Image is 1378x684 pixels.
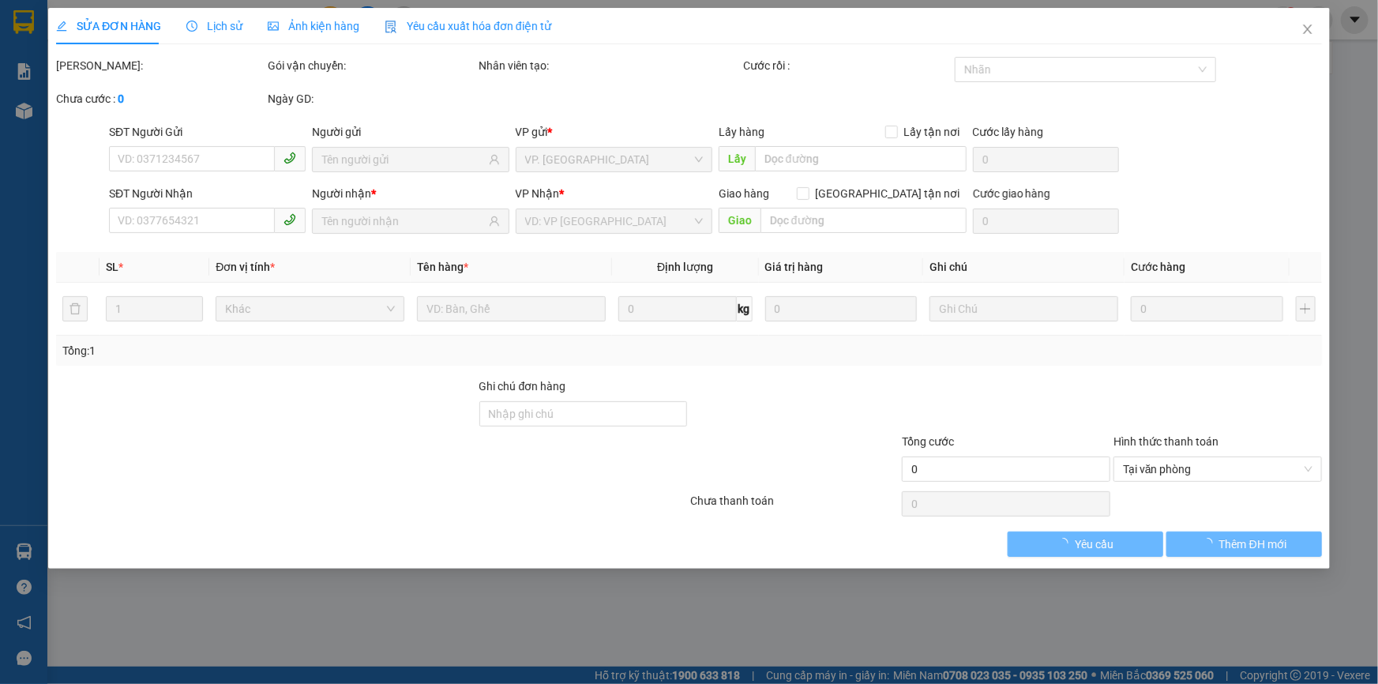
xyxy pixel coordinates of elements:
button: Close [1286,8,1330,52]
div: Tổng: 1 [62,342,532,359]
span: Yêu cầu [1075,536,1113,553]
div: Nhân viên tạo: [479,57,741,74]
label: Ghi chú đơn hàng [479,380,566,393]
input: Ghi chú đơn hàng [479,401,688,427]
input: 0 [765,296,918,321]
span: Lấy tận nơi [898,123,967,141]
input: Ghi Chú [929,296,1118,321]
div: VP gửi [516,123,712,141]
span: edit [56,21,67,32]
input: Tên người gửi [321,151,485,168]
input: VD: Bàn, Ghế [417,296,606,321]
span: Giao hàng [719,187,769,200]
span: Giá trị hàng [765,261,824,273]
span: loading [1202,538,1219,549]
div: Người gửi [312,123,509,141]
span: Lịch sử [186,20,242,32]
span: Lấy [719,146,755,171]
b: 0 [118,92,124,105]
button: Thêm ĐH mới [1166,532,1322,557]
span: Giao [719,208,760,233]
span: phone [283,213,296,226]
div: Ngày GD: [268,90,476,107]
span: Tên hàng [417,261,468,273]
span: VP Nhận [516,187,560,200]
span: Thêm ĐH mới [1219,536,1286,553]
span: phone [283,152,296,164]
div: SĐT Người Nhận [109,185,306,202]
span: Tổng cước [902,435,954,448]
span: SỬA ĐƠN HÀNG [56,20,161,32]
span: Cước hàng [1131,261,1185,273]
input: Tên người nhận [321,212,485,230]
span: Khác [225,297,395,321]
div: SĐT Người Gửi [109,123,306,141]
span: loading [1057,538,1075,549]
span: Tại văn phòng [1123,457,1312,481]
span: Lấy hàng [719,126,764,138]
label: Cước lấy hàng [973,126,1044,138]
span: kg [737,296,753,321]
span: Yêu cầu xuất hóa đơn điện tử [385,20,551,32]
div: Cước rồi : [743,57,952,74]
span: Đơn vị tính [216,261,275,273]
div: Chưa thanh toán [689,492,901,520]
input: 0 [1131,296,1283,321]
span: user [489,154,500,165]
span: clock-circle [186,21,197,32]
input: Cước lấy hàng [973,147,1119,172]
div: [PERSON_NAME]: [56,57,265,74]
span: VP. Đồng Phước [525,148,703,171]
label: Cước giao hàng [973,187,1051,200]
img: icon [385,21,397,33]
span: SL [106,261,118,273]
button: plus [1296,296,1316,321]
div: Chưa cước : [56,90,265,107]
input: Cước giao hàng [973,209,1119,234]
button: delete [62,296,88,321]
button: Yêu cầu [1008,532,1163,557]
label: Hình thức thanh toán [1113,435,1218,448]
div: Người nhận [312,185,509,202]
span: Định lượng [657,261,713,273]
div: Gói vận chuyển: [268,57,476,74]
span: user [489,216,500,227]
span: Ảnh kiện hàng [268,20,359,32]
span: close [1301,23,1314,36]
th: Ghi chú [923,252,1125,283]
span: picture [268,21,279,32]
input: Dọc đường [755,146,967,171]
input: Dọc đường [760,208,967,233]
span: [GEOGRAPHIC_DATA] tận nơi [809,185,967,202]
